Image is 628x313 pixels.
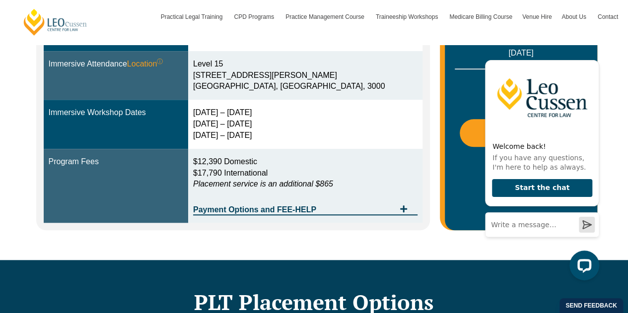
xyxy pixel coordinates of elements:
p: [DATE] [455,48,587,59]
a: [PERSON_NAME] Centre for Law [22,8,88,36]
a: Contact [593,2,623,31]
div: [DATE] – [DATE] [DATE] – [DATE] [DATE] – [DATE] [193,107,418,141]
iframe: LiveChat chat widget [477,43,603,288]
span: $12,390 Domestic [193,157,257,166]
div: Immersive Workshop Dates [49,107,183,119]
p: [DATE] [455,93,587,104]
a: Enrol Now [460,119,582,147]
span: Location [127,59,163,70]
span: Payment Options and FEE-HELP [193,206,395,214]
div: Level 15 [STREET_ADDRESS][PERSON_NAME] [GEOGRAPHIC_DATA], [GEOGRAPHIC_DATA], 3000 [193,59,418,93]
a: Traineeship Workshops [371,2,444,31]
a: Practical Legal Training [156,2,229,31]
span: $17,790 International [193,169,268,177]
em: Placement service is an additional $865 [193,180,333,188]
a: About Us [557,2,592,31]
a: Practice Management Course [280,2,371,31]
a: CPD Programs [229,2,280,31]
div: Immersive Attendance [49,59,183,70]
sup: ⓘ [157,58,163,65]
a: Medicare Billing Course [444,2,517,31]
a: Venue Hire [517,2,557,31]
div: Program Fees [49,156,183,168]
